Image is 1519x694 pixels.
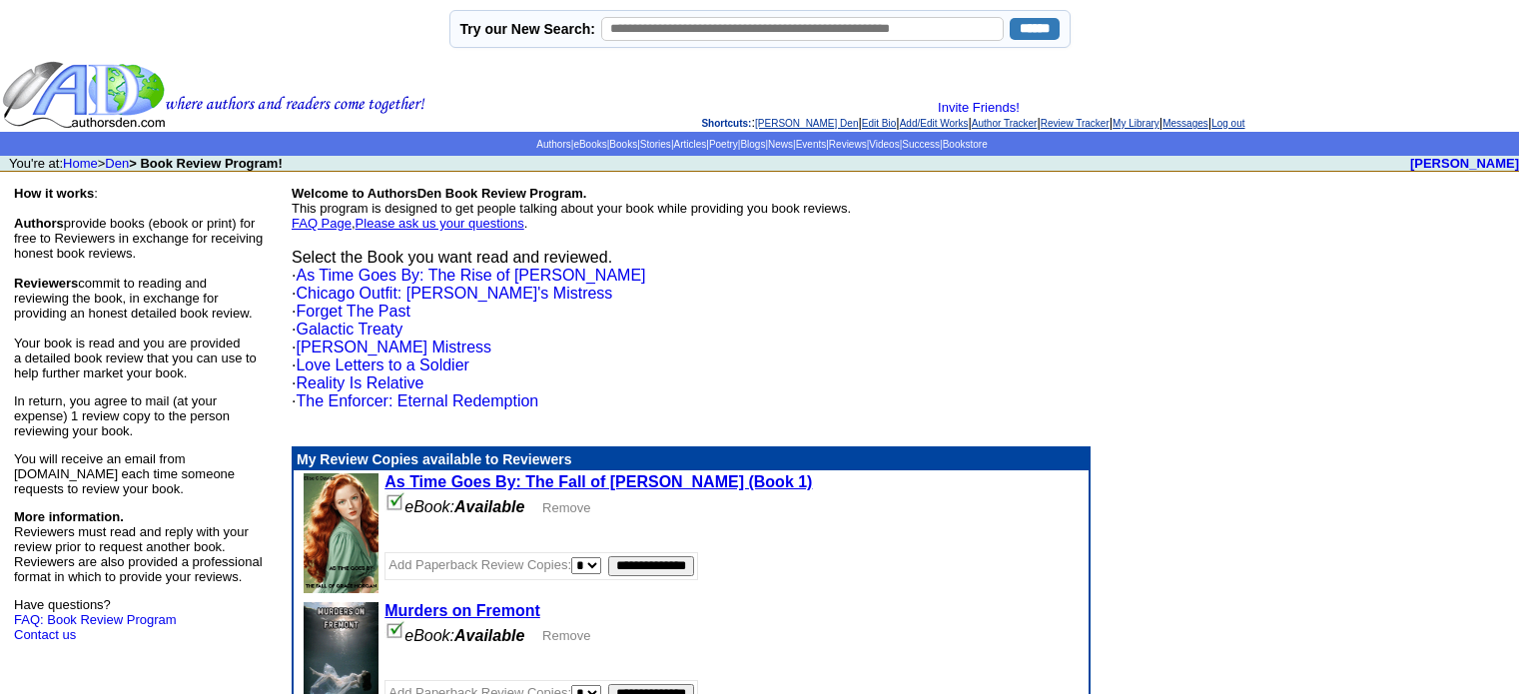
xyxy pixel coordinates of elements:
a: Bookstore [943,139,988,150]
a: Love Letters to a Soldier [296,356,468,373]
a: As Time Goes By: The Fall of [PERSON_NAME] (Book 1) [384,473,812,490]
span: Shortcuts: [701,118,751,129]
img: checkbox_checked.jpg [384,491,404,512]
a: My Library [1113,118,1159,129]
i: eBook: [404,626,524,643]
b: More information. [14,509,124,524]
a: Videos [869,139,899,150]
i: eBook: [404,498,524,515]
p: You will receive an email from [DOMAIN_NAME] each time someone requests to review your book. [14,451,264,496]
p: Have questions? [14,597,264,642]
a: Events [796,139,827,150]
a: Remove [542,626,590,643]
a: Den [105,156,129,171]
p: In return, you agree to mail (at your expense) 1 review copy to the person reviewing your book. [14,393,264,438]
a: The Enforcer: Eternal Redemption [296,392,538,409]
a: Log out [1211,118,1244,129]
a: Chicago Outfit: [PERSON_NAME]'s Mistress [296,285,612,302]
a: As Time Goes By: The Rise of [PERSON_NAME] [296,267,645,284]
img: 80382.gif [304,473,379,593]
a: FAQ: Book Review Program [14,612,177,627]
a: Review Tracker [1041,118,1110,129]
a: Galactic Treaty [296,321,402,338]
a: Contact us [14,627,76,642]
b: [PERSON_NAME] [1410,156,1519,171]
p: Reviewers must read and reply with your review prior to request another book. Reviewers are also ... [14,509,264,584]
a: [PERSON_NAME] [1410,154,1519,171]
a: Home [63,156,98,171]
a: Remove [542,498,590,515]
b: How it works [14,186,94,201]
a: eBooks [573,139,606,150]
a: Messages [1162,118,1208,129]
b: Authors [14,216,64,231]
b: Available [454,626,524,643]
a: Invite Friends! [938,100,1020,115]
b: Reviewers [14,276,78,291]
a: Please ask us your questions [356,216,524,231]
img: checkbox_checked.jpg [384,620,404,641]
div: : | | | | | | | [429,100,1517,130]
font: You're at: > [9,156,283,171]
b: Available [454,498,524,515]
a: Add/Edit Works [900,118,969,129]
a: Books [609,139,637,150]
b: > Book Review Program! [129,156,283,171]
a: Articles [673,139,706,150]
a: News [768,139,793,150]
a: [PERSON_NAME] Den [755,118,858,129]
font: Add Paperback Review Copies: [388,557,694,572]
a: Poetry [709,139,738,150]
a: Edit Bio [862,118,896,129]
a: Blogs [740,139,765,150]
a: Author Tracker [972,118,1038,129]
a: Success [902,139,940,150]
a: Stories [640,139,671,150]
label: Try our New Search: [460,21,595,37]
b: Welcome to AuthorsDen Book Review Program. [292,186,586,201]
a: [PERSON_NAME] Mistress [296,339,491,355]
img: header_logo2.gif [2,60,425,130]
a: Reality Is Relative [296,374,423,391]
a: Murders on Fremont [384,602,540,619]
font: Select the Book you want read and reviewed. [292,249,612,266]
a: Forget The Past [296,303,409,320]
font: Remove [542,500,590,515]
a: FAQ Page [292,216,352,231]
p: My Review Copies available to Reviewers [297,451,1086,467]
font: Remove [542,628,590,643]
font: : provide books (ebook or print) for free to Reviewers in exchange for receiving honest book revi... [14,186,264,642]
a: Reviews [829,139,867,150]
a: Authors [536,139,570,150]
